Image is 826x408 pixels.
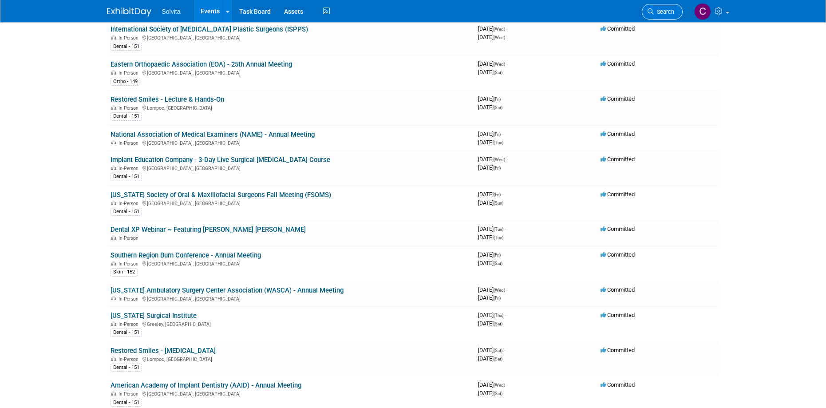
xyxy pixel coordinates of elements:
[494,35,505,40] span: (Wed)
[111,261,116,265] img: In-Person Event
[119,70,141,76] span: In-Person
[601,131,635,137] span: Committed
[111,140,116,145] img: In-Person Event
[111,286,344,294] a: [US_STATE] Ambulatory Surgery Center Association (WASCA) - Annual Meeting
[601,286,635,293] span: Committed
[111,321,116,326] img: In-Person Event
[111,390,471,397] div: [GEOGRAPHIC_DATA], [GEOGRAPHIC_DATA]
[111,25,308,33] a: International Society of [MEDICAL_DATA] Plastic Surgeons (ISPPS)
[494,140,503,145] span: (Tue)
[505,312,506,318] span: -
[478,25,508,32] span: [DATE]
[119,391,141,397] span: In-Person
[111,104,471,111] div: Lompoc, [GEOGRAPHIC_DATA]
[601,381,635,388] span: Committed
[494,253,501,257] span: (Fri)
[111,199,471,206] div: [GEOGRAPHIC_DATA], [GEOGRAPHIC_DATA]
[478,260,502,266] span: [DATE]
[494,357,502,361] span: (Sat)
[478,251,503,258] span: [DATE]
[494,70,502,75] span: (Sat)
[111,60,292,68] a: Eastern Orthopaedic Association (EOA) - 25th Annual Meeting
[478,95,503,102] span: [DATE]
[478,69,502,75] span: [DATE]
[111,95,224,103] a: Restored Smiles - Lecture & Hands-On
[478,139,503,146] span: [DATE]
[111,139,471,146] div: [GEOGRAPHIC_DATA], [GEOGRAPHIC_DATA]
[111,208,142,216] div: Dental - 151
[111,164,471,171] div: [GEOGRAPHIC_DATA], [GEOGRAPHIC_DATA]
[494,227,503,232] span: (Tue)
[111,43,142,51] div: Dental - 151
[478,347,505,353] span: [DATE]
[494,288,505,293] span: (Wed)
[478,320,502,327] span: [DATE]
[119,357,141,362] span: In-Person
[601,60,635,67] span: Committed
[111,166,116,170] img: In-Person Event
[478,294,501,301] span: [DATE]
[119,201,141,206] span: In-Person
[494,348,502,353] span: (Sat)
[478,34,505,40] span: [DATE]
[601,95,635,102] span: Committed
[111,69,471,76] div: [GEOGRAPHIC_DATA], [GEOGRAPHIC_DATA]
[111,156,330,164] a: Implant Education Company - 3-Day Live Surgical [MEDICAL_DATA] Course
[162,8,181,15] span: Solvita
[505,226,506,232] span: -
[111,391,116,396] img: In-Person Event
[111,295,471,302] div: [GEOGRAPHIC_DATA], [GEOGRAPHIC_DATA]
[119,166,141,171] span: In-Person
[478,355,502,362] span: [DATE]
[494,321,502,326] span: (Sat)
[478,390,502,396] span: [DATE]
[506,381,508,388] span: -
[478,381,508,388] span: [DATE]
[478,234,503,241] span: [DATE]
[601,347,635,353] span: Committed
[494,296,501,301] span: (Fri)
[478,191,503,198] span: [DATE]
[506,286,508,293] span: -
[494,62,505,67] span: (Wed)
[654,8,674,15] span: Search
[494,201,503,206] span: (Sun)
[119,321,141,327] span: In-Person
[111,381,301,389] a: American Academy of Implant Dentistry (AAID) - Annual Meeting
[111,296,116,301] img: In-Person Event
[111,131,315,139] a: National Association of Medical Examiners (NAME) - Annual Meeting
[494,235,503,240] span: (Tue)
[478,286,508,293] span: [DATE]
[642,4,683,20] a: Search
[506,60,508,67] span: -
[111,364,142,372] div: Dental - 151
[111,226,306,234] a: Dental XP Webinar ~ Featuring [PERSON_NAME] [PERSON_NAME]
[111,235,116,240] img: In-Person Event
[494,157,505,162] span: (Wed)
[694,3,711,20] img: Cindy Miller
[601,191,635,198] span: Committed
[119,105,141,111] span: In-Person
[494,27,505,32] span: (Wed)
[111,173,142,181] div: Dental - 151
[502,95,503,102] span: -
[478,104,502,111] span: [DATE]
[478,312,506,318] span: [DATE]
[504,347,505,353] span: -
[494,105,502,110] span: (Sat)
[502,191,503,198] span: -
[494,132,501,137] span: (Fri)
[494,97,501,102] span: (Fri)
[111,191,331,199] a: [US_STATE] Society of Oral & Maxillofacial Surgeons Fall Meeting (FSOMS)
[494,383,505,388] span: (Wed)
[506,25,508,32] span: -
[478,226,506,232] span: [DATE]
[119,140,141,146] span: In-Person
[111,70,116,75] img: In-Person Event
[494,391,502,396] span: (Sat)
[111,201,116,205] img: In-Person Event
[111,34,471,41] div: [GEOGRAPHIC_DATA], [GEOGRAPHIC_DATA]
[111,312,197,320] a: [US_STATE] Surgical Institute
[111,35,116,40] img: In-Person Event
[601,226,635,232] span: Committed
